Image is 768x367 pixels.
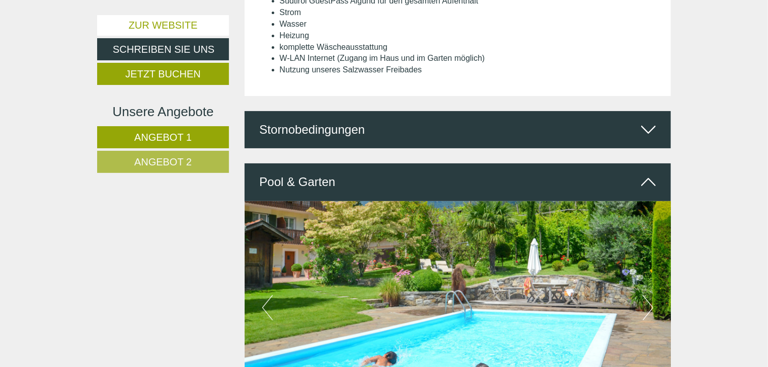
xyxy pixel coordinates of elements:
[280,19,656,30] li: Wasser
[97,63,229,85] a: Jetzt buchen
[262,295,273,320] button: Previous
[280,7,656,19] li: Strom
[643,295,653,320] button: Next
[97,15,229,36] a: Zur Website
[134,156,192,167] span: Angebot 2
[245,111,671,148] div: Stornobedingungen
[97,103,229,121] div: Unsere Angebote
[134,132,192,143] span: Angebot 1
[97,38,229,60] a: Schreiben Sie uns
[280,30,656,42] li: Heizung
[280,53,656,64] li: W-LAN Internet (Zugang im Haus und im Garten möglich)
[280,42,656,53] li: komplette Wäscheausstattung
[245,163,671,201] div: Pool & Garten
[280,64,656,76] li: Nutzung unseres Salzwasser Freibades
